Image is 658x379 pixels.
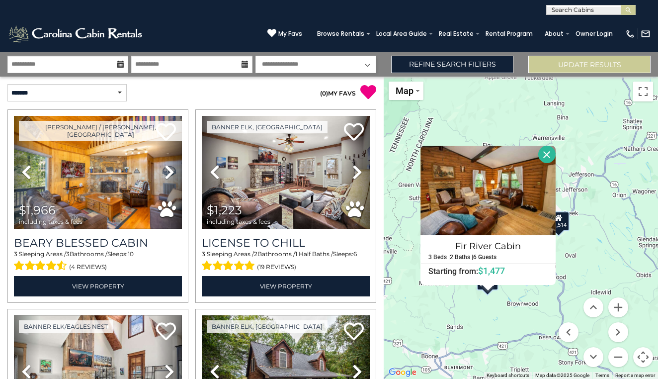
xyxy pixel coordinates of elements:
[19,320,113,333] a: Banner Elk/Eagles Nest
[608,347,628,367] button: Zoom out
[608,297,628,317] button: Zoom in
[559,322,578,342] button: Move left
[207,121,328,133] a: Banner Elk, [GEOGRAPHIC_DATA]
[371,27,432,41] a: Local Area Guide
[428,254,450,261] h5: 3 Beds |
[487,372,529,379] button: Keyboard shortcuts
[322,90,326,97] span: 0
[478,266,505,276] span: $1,477
[583,297,603,317] button: Move up
[207,203,242,217] span: $1,223
[421,238,555,254] h4: Fir River Cabin
[14,236,182,250] a: Beary Blessed Cabin
[420,235,556,277] a: Fir River Cabin 3 Beds | 2 Baths | 6 Guests Starting from:$1,477
[19,203,56,217] span: $1,966
[267,28,302,39] a: My Favs
[538,146,556,163] button: Close
[583,347,603,367] button: Move down
[571,27,618,41] a: Owner Login
[641,29,651,39] img: mail-regular-white.png
[535,373,589,378] span: Map data ©2025 Google
[633,347,653,367] button: Map camera controls
[450,254,473,261] h5: 2 Baths |
[528,56,651,73] button: Update Results
[353,250,357,258] span: 6
[202,236,370,250] a: License to Chill
[202,276,370,296] a: View Property
[69,261,107,274] span: (4 reviews)
[633,82,653,101] button: Toggle fullscreen view
[207,218,270,225] span: including taxes & fees
[434,27,479,41] a: Real Estate
[386,366,419,379] img: Google
[19,218,82,225] span: including taxes & fees
[14,250,182,274] div: Sleeping Areas / Bathrooms / Sleeps:
[19,121,182,141] a: [PERSON_NAME] / [PERSON_NAME], [GEOGRAPHIC_DATA]
[14,116,182,229] img: thumbnail_163280629.jpeg
[14,276,182,296] a: View Property
[312,27,369,41] a: Browse Rentals
[615,373,655,378] a: Report a map error
[202,250,370,274] div: Sleeping Areas / Bathrooms / Sleeps:
[320,90,328,97] span: ( )
[386,366,419,379] a: Open this area in Google Maps (opens a new window)
[595,373,609,378] a: Terms (opens in new tab)
[66,250,70,258] span: 3
[257,261,296,274] span: (19 reviews)
[278,29,302,38] span: My Favs
[202,250,205,258] span: 3
[473,254,496,261] h5: 6 Guests
[128,250,134,258] span: 10
[14,250,17,258] span: 3
[396,86,413,96] span: Map
[254,250,257,258] span: 2
[389,82,423,100] button: Change map style
[344,122,364,143] a: Add to favorites
[202,116,370,229] img: thumbnail_163969558.jpeg
[344,321,364,343] a: Add to favorites
[320,90,356,97] a: (0)MY FAVS
[540,27,569,41] a: About
[625,29,635,39] img: phone-regular-white.png
[421,266,555,276] h6: Starting from:
[7,24,145,44] img: White-1-2.png
[481,27,538,41] a: Rental Program
[207,320,328,333] a: Banner Elk, [GEOGRAPHIC_DATA]
[295,250,333,258] span: 1 Half Baths /
[420,146,556,235] img: Fir River Cabin
[608,322,628,342] button: Move right
[391,56,513,73] a: Refine Search Filters
[548,211,570,231] div: $1,514
[156,321,176,343] a: Add to favorites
